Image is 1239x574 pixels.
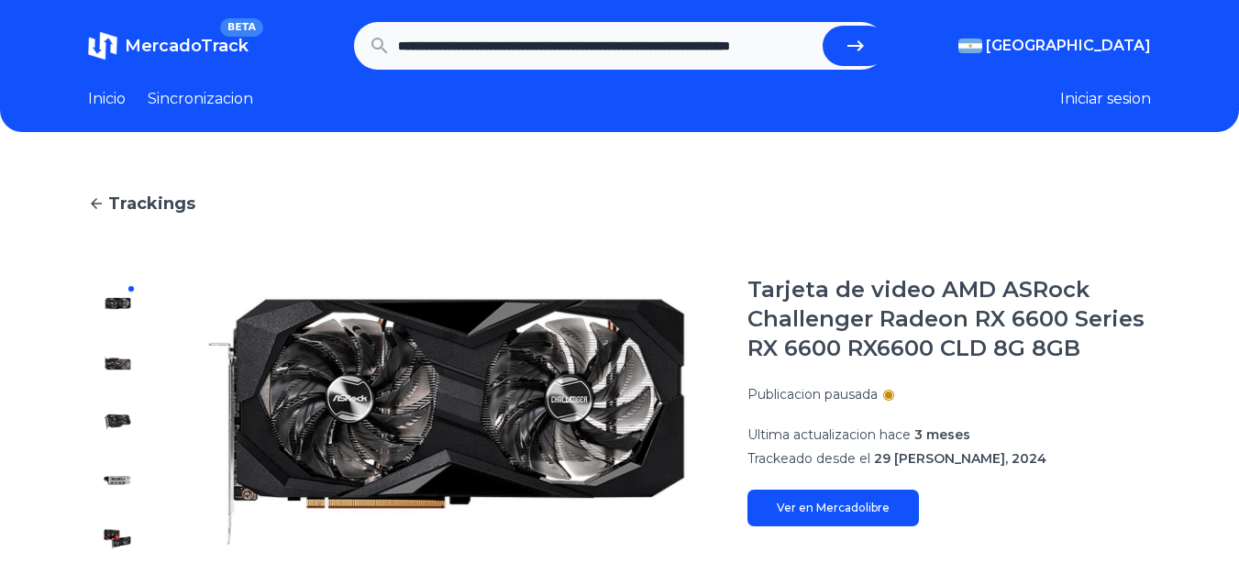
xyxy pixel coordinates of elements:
[88,191,1151,216] a: Trackings
[103,348,132,378] img: Tarjeta de video AMD ASRock Challenger Radeon RX 6600 Series RX 6600 RX6600 CLD 8G 8GB
[747,490,919,526] a: Ver en Mercadolibre
[103,407,132,436] img: Tarjeta de video AMD ASRock Challenger Radeon RX 6600 Series RX 6600 RX6600 CLD 8G 8GB
[88,31,249,61] a: MercadoTrackBETA
[874,450,1046,467] span: 29 [PERSON_NAME], 2024
[220,18,263,37] span: BETA
[103,524,132,554] img: Tarjeta de video AMD ASRock Challenger Radeon RX 6600 Series RX 6600 RX6600 CLD 8G 8GB
[958,35,1151,57] button: [GEOGRAPHIC_DATA]
[1060,88,1151,110] button: Iniciar sesion
[103,290,132,319] img: Tarjeta de video AMD ASRock Challenger Radeon RX 6600 Series RX 6600 RX6600 CLD 8G 8GB
[747,385,878,403] p: Publicacion pausada
[125,36,249,56] span: MercadoTrack
[88,31,117,61] img: MercadoTrack
[103,466,132,495] img: Tarjeta de video AMD ASRock Challenger Radeon RX 6600 Series RX 6600 RX6600 CLD 8G 8GB
[88,88,126,110] a: Inicio
[747,426,911,443] span: Ultima actualizacion hace
[747,450,870,467] span: Trackeado desde el
[108,191,195,216] span: Trackings
[914,426,970,443] span: 3 meses
[148,88,253,110] a: Sincronizacion
[986,35,1151,57] span: [GEOGRAPHIC_DATA]
[958,39,982,53] img: Argentina
[747,275,1151,363] h1: Tarjeta de video AMD ASRock Challenger Radeon RX 6600 Series RX 6600 RX6600 CLD 8G 8GB
[183,275,711,568] img: Tarjeta de video AMD ASRock Challenger Radeon RX 6600 Series RX 6600 RX6600 CLD 8G 8GB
